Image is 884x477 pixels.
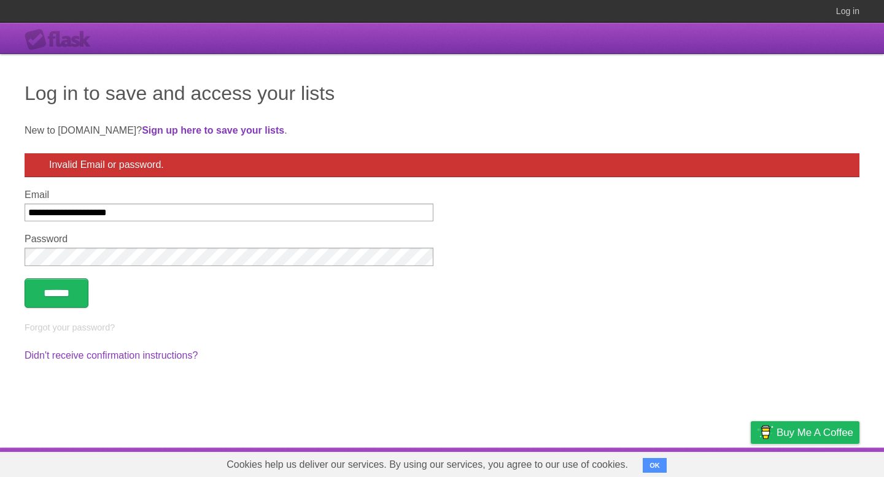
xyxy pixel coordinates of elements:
[777,422,853,443] span: Buy me a coffee
[25,78,859,108] h1: Log in to save and access your lists
[693,451,720,474] a: Terms
[25,29,98,51] div: Flask
[25,123,859,138] p: New to [DOMAIN_NAME]? .
[214,452,640,477] span: Cookies help us deliver our services. By using our services, you agree to our use of cookies.
[587,451,613,474] a: About
[751,421,859,444] a: Buy me a coffee
[25,350,198,361] a: Didn't receive confirmation instructions?
[25,189,433,200] label: Email
[142,125,284,135] a: Sign up here to save your lists
[782,451,859,474] a: Suggest a feature
[757,422,773,443] img: Buy me a coffee
[25,234,433,245] label: Password
[25,153,859,177] div: Invalid Email or password.
[643,458,667,473] button: OK
[25,322,115,332] a: Forgot your password?
[735,451,767,474] a: Privacy
[628,451,678,474] a: Developers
